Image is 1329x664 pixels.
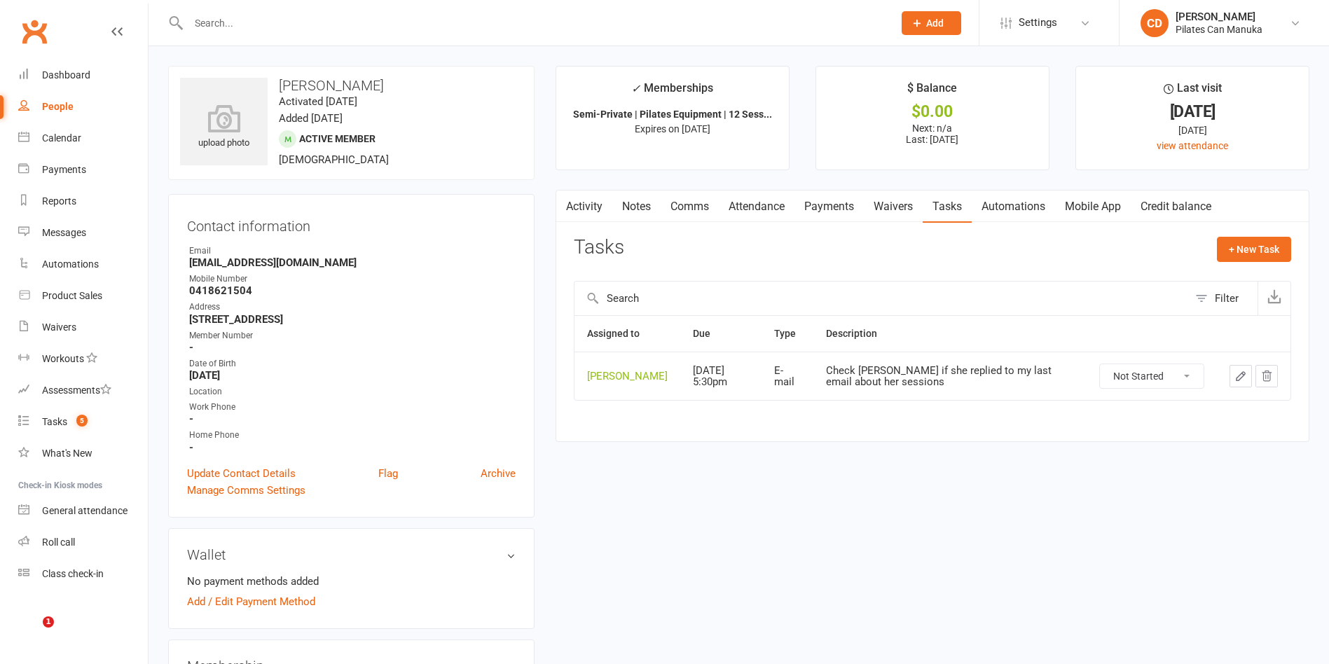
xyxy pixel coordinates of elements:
[189,256,516,269] strong: [EMAIL_ADDRESS][DOMAIN_NAME]
[187,213,516,234] h3: Contact information
[42,568,104,579] div: Class check-in
[299,133,376,144] span: Active member
[42,290,102,301] div: Product Sales
[902,11,961,35] button: Add
[42,132,81,144] div: Calendar
[826,365,1074,388] div: Check [PERSON_NAME] if she replied to my last email about her sessions
[189,369,516,382] strong: [DATE]
[631,79,713,105] div: Memberships
[189,441,516,454] strong: -
[1215,290,1239,307] div: Filter
[907,79,957,104] div: $ Balance
[42,164,86,175] div: Payments
[18,527,148,558] a: Roll call
[189,300,516,314] div: Address
[43,616,54,628] span: 1
[693,365,749,388] div: [DATE] 5:30pm
[378,465,398,482] a: Flag
[42,227,86,238] div: Messages
[1089,123,1296,138] div: [DATE]
[1157,140,1228,151] a: view attendance
[829,104,1036,119] div: $0.00
[18,60,148,91] a: Dashboard
[189,413,516,425] strong: -
[189,329,516,343] div: Member Number
[189,341,516,354] strong: -
[18,217,148,249] a: Messages
[187,465,296,482] a: Update Contact Details
[42,353,84,364] div: Workouts
[18,438,148,469] a: What's New
[680,316,762,352] th: Due
[42,101,74,112] div: People
[17,14,52,49] a: Clubworx
[184,13,883,33] input: Search...
[574,237,624,258] h3: Tasks
[187,593,315,610] a: Add / Edit Payment Method
[481,465,516,482] a: Archive
[573,109,772,120] strong: Semi-Private | Pilates Equipment | 12 Sess...
[774,365,801,388] div: E-mail
[42,195,76,207] div: Reports
[1217,237,1291,262] button: + New Task
[189,272,516,286] div: Mobile Number
[1089,104,1296,119] div: [DATE]
[42,537,75,548] div: Roll call
[189,244,516,258] div: Email
[189,385,516,399] div: Location
[1131,191,1221,223] a: Credit balance
[1141,9,1169,37] div: CD
[794,191,864,223] a: Payments
[42,448,92,459] div: What's New
[18,312,148,343] a: Waivers
[187,547,516,562] h3: Wallet
[829,123,1036,145] p: Next: n/a Last: [DATE]
[972,191,1055,223] a: Automations
[18,91,148,123] a: People
[189,357,516,371] div: Date of Birth
[923,191,972,223] a: Tasks
[18,123,148,154] a: Calendar
[18,558,148,590] a: Class kiosk mode
[1164,79,1222,104] div: Last visit
[612,191,661,223] a: Notes
[18,154,148,186] a: Payments
[14,616,48,650] iframe: Intercom live chat
[42,258,99,270] div: Automations
[719,191,794,223] a: Attendance
[76,415,88,427] span: 5
[42,321,76,333] div: Waivers
[180,78,523,93] h3: [PERSON_NAME]
[18,186,148,217] a: Reports
[813,316,1087,352] th: Description
[279,153,389,166] span: [DEMOGRAPHIC_DATA]
[574,316,680,352] th: Assigned to
[1019,7,1057,39] span: Settings
[189,284,516,297] strong: 0418621504
[18,280,148,312] a: Product Sales
[189,313,516,326] strong: [STREET_ADDRESS]
[661,191,719,223] a: Comms
[1176,23,1262,36] div: Pilates Can Manuka
[1176,11,1262,23] div: [PERSON_NAME]
[556,191,612,223] a: Activity
[189,429,516,442] div: Home Phone
[635,123,710,134] span: Expires on [DATE]
[42,69,90,81] div: Dashboard
[187,482,305,499] a: Manage Comms Settings
[18,495,148,527] a: General attendance kiosk mode
[18,406,148,438] a: Tasks 5
[189,401,516,414] div: Work Phone
[926,18,944,29] span: Add
[1188,282,1258,315] button: Filter
[279,112,343,125] time: Added [DATE]
[864,191,923,223] a: Waivers
[180,104,268,151] div: upload photo
[631,82,640,95] i: ✓
[279,95,357,108] time: Activated [DATE]
[18,343,148,375] a: Workouts
[42,505,128,516] div: General attendance
[587,371,668,382] div: [PERSON_NAME]
[18,375,148,406] a: Assessments
[574,282,1188,315] input: Search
